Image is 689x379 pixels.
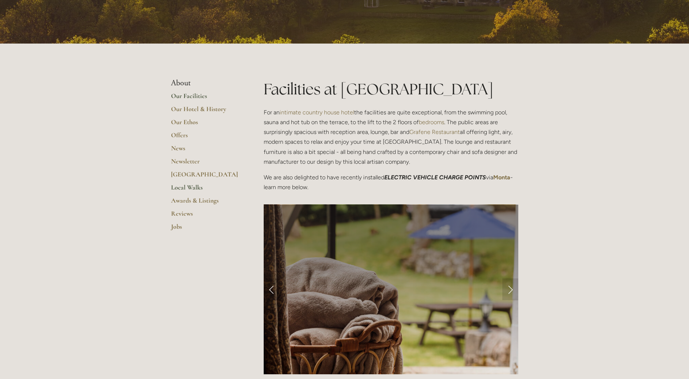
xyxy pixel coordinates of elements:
a: Our Hotel & History [171,105,240,118]
a: Reviews [171,209,240,223]
a: Awards & Listings [171,196,240,209]
a: Previous Slide [264,278,280,300]
a: Jobs [171,223,240,236]
a: Offers [171,131,240,144]
p: For an the facilities are quite exceptional, from the swimming pool, sauna and hot tub on the ter... [264,107,518,167]
a: [GEOGRAPHIC_DATA] [171,170,240,183]
a: Our Facilities [171,92,240,105]
a: Monta [493,174,510,181]
a: Grafene Restaurant [409,129,460,135]
a: Newsletter [171,157,240,170]
a: News [171,144,240,157]
a: bedrooms [419,119,444,126]
a: intimate country house hotel [280,109,354,116]
p: We are also delighted to have recently installed via - learn more below. [264,172,518,192]
h1: Facilities at [GEOGRAPHIC_DATA] [264,78,518,100]
a: Our Ethos [171,118,240,131]
em: ELECTRIC VEHICLE CHARGE POINTS [384,174,486,181]
li: About [171,78,240,88]
a: Local Walks [171,183,240,196]
a: Next Slide [502,278,518,300]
